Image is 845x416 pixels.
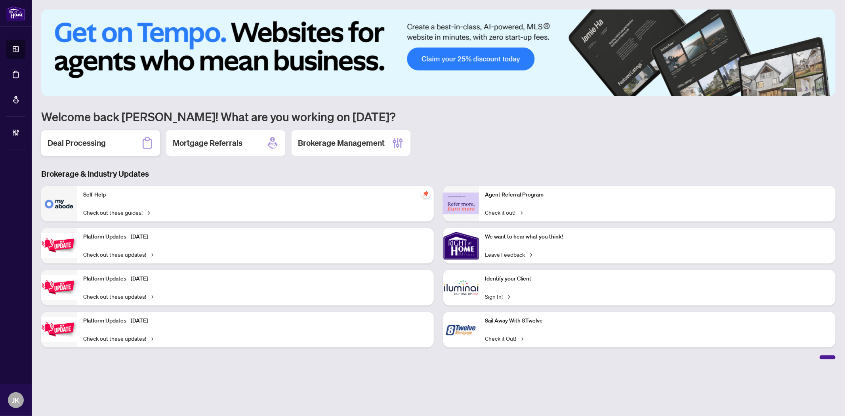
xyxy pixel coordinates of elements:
p: Sail Away With 8Twelve [485,317,830,325]
a: Leave Feedback→ [485,250,532,259]
h2: Deal Processing [48,137,106,149]
h1: Welcome back [PERSON_NAME]! What are you working on [DATE]? [41,109,835,124]
span: → [146,208,150,217]
span: → [149,250,153,259]
span: JK [12,395,20,406]
h2: Mortgage Referrals [173,137,242,149]
img: We want to hear what you think! [443,228,479,263]
h2: Brokerage Management [298,137,385,149]
img: Identify your Client [443,270,479,305]
img: Platform Updates - July 8, 2025 [41,275,77,300]
button: 6 [824,88,828,92]
span: → [528,250,532,259]
p: Platform Updates - [DATE] [83,275,427,283]
span: → [149,334,153,343]
a: Check out these updates!→ [83,250,153,259]
span: pushpin [421,189,431,198]
img: Platform Updates - July 21, 2025 [41,233,77,258]
span: → [506,292,510,301]
a: Check out these guides!→ [83,208,150,217]
a: Check it out!→ [485,208,523,217]
img: Self-Help [41,186,77,221]
button: 3 [805,88,809,92]
h3: Brokerage & Industry Updates [41,168,835,179]
a: Check out these updates!→ [83,292,153,301]
p: We want to hear what you think! [485,233,830,241]
button: 5 [818,88,821,92]
button: 1 [783,88,796,92]
p: Platform Updates - [DATE] [83,317,427,325]
button: Open asap [813,388,837,412]
button: 4 [812,88,815,92]
button: 2 [799,88,802,92]
img: Slide 0 [41,10,835,96]
p: Agent Referral Program [485,191,830,199]
p: Platform Updates - [DATE] [83,233,427,241]
img: logo [6,6,25,21]
span: → [519,208,523,217]
a: Sign In!→ [485,292,510,301]
p: Identify your Client [485,275,830,283]
p: Self-Help [83,191,427,199]
img: Sail Away With 8Twelve [443,312,479,347]
span: → [149,292,153,301]
span: → [520,334,524,343]
img: Agent Referral Program [443,193,479,214]
a: Check it Out!→ [485,334,524,343]
a: Check out these updates!→ [83,334,153,343]
img: Platform Updates - June 23, 2025 [41,317,77,342]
